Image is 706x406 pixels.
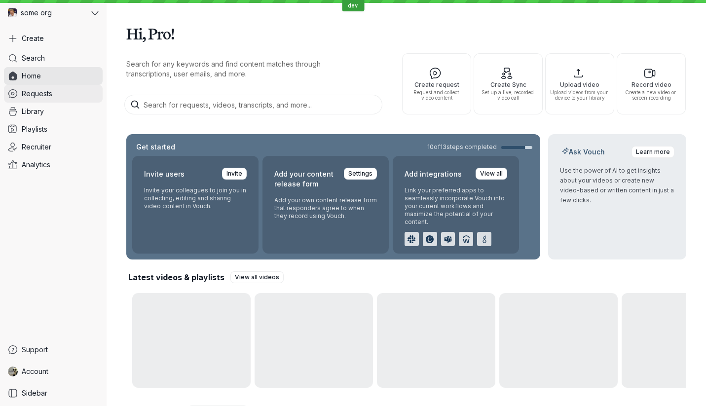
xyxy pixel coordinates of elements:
[22,367,48,376] span: Account
[348,169,372,179] span: Settings
[4,138,103,156] a: Recruiter
[22,53,45,63] span: Search
[22,89,52,99] span: Requests
[4,384,103,402] a: Sidebar
[550,81,610,88] span: Upload video
[621,81,681,88] span: Record video
[22,124,47,134] span: Playlists
[230,271,284,283] a: View all videos
[126,59,363,79] p: Search for any keywords and find content matches through transcriptions, user emails, and more.
[402,53,471,114] button: Create requestRequest and collect video content
[480,169,503,179] span: View all
[407,90,467,101] span: Request and collect video content
[4,30,103,47] button: Create
[632,146,674,158] a: Learn more
[134,142,177,152] h2: Get started
[22,160,50,170] span: Analytics
[126,20,686,47] h1: Hi, Pro!
[235,272,279,282] span: View all videos
[274,196,377,220] p: Add your own content release form that responders agree to when they record using Vouch.
[21,8,52,18] span: some org
[407,81,467,88] span: Create request
[617,53,686,114] button: Record videoCreate a new video or screen recording
[560,166,674,205] p: Use the power of AI to get insights about your videos or create new video-based or written conten...
[474,53,543,114] button: Create SyncSet up a live, recorded video call
[636,147,670,157] span: Learn more
[4,363,103,380] a: Pro Teale avatarAccount
[222,168,247,180] a: Invite
[22,345,48,355] span: Support
[427,143,497,151] span: 10 of 13 steps completed
[128,272,224,283] h2: Latest videos & playlists
[226,169,242,179] span: Invite
[22,107,44,116] span: Library
[22,34,44,43] span: Create
[144,186,247,210] p: Invite your colleagues to join you in collecting, editing and sharing video content in Vouch.
[4,120,103,138] a: Playlists
[4,341,103,359] a: Support
[405,168,462,181] h2: Add integrations
[405,186,507,226] p: Link your preferred apps to seamlessly incorporate Vouch into your current workflows and maximize...
[4,49,103,67] a: Search
[8,8,17,17] img: some org avatar
[344,168,377,180] a: Settings
[274,168,338,190] h2: Add your content release form
[124,95,382,114] input: Search for requests, videos, transcripts, and more...
[4,85,103,103] a: Requests
[560,147,607,157] h2: Ask Vouch
[621,90,681,101] span: Create a new video or screen recording
[22,142,51,152] span: Recruiter
[427,143,532,151] a: 10of13steps completed
[4,4,89,22] div: some org
[550,90,610,101] span: Upload videos from your device to your library
[545,53,614,114] button: Upload videoUpload videos from your device to your library
[478,90,538,101] span: Set up a live, recorded video call
[8,367,18,376] img: Pro Teale avatar
[22,388,47,398] span: Sidebar
[478,81,538,88] span: Create Sync
[4,4,103,22] button: some org avatarsome org
[22,71,41,81] span: Home
[4,156,103,174] a: Analytics
[4,103,103,120] a: Library
[4,67,103,85] a: Home
[476,168,507,180] a: View all
[144,168,185,181] h2: Invite users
